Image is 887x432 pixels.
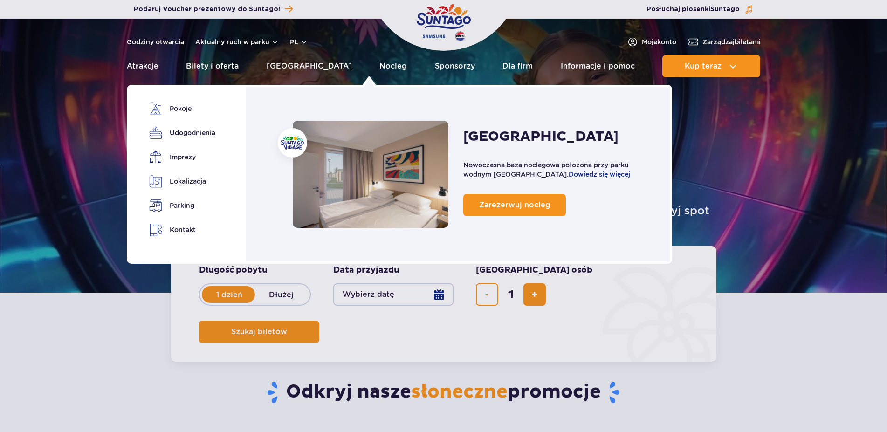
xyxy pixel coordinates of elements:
p: Nowoczesna baza noclegowa położona przy parku wodnym [GEOGRAPHIC_DATA]. [463,160,651,179]
a: Dla firm [502,55,533,77]
span: Kup teraz [685,62,722,70]
a: Bilety i oferta [186,55,239,77]
a: Godziny otwarcia [127,37,184,47]
a: Atrakcje [127,55,158,77]
a: Zarządzajbiletami [688,36,761,48]
button: pl [290,37,308,47]
a: Lokalizacja [149,175,212,188]
button: Kup teraz [662,55,760,77]
a: Nocleg [293,121,449,228]
span: Zarządzaj biletami [702,37,761,47]
h2: [GEOGRAPHIC_DATA] [463,128,619,145]
a: [GEOGRAPHIC_DATA] [267,55,352,77]
a: Zarezerwuj nocleg [463,194,566,216]
a: Kontakt [149,223,212,237]
a: Pokoje [149,102,212,115]
a: Parking [149,199,212,212]
a: Udogodnienia [149,126,212,139]
span: Zarezerwuj nocleg [479,200,550,209]
a: Imprezy [149,151,212,164]
a: Dowiedz się więcej [569,171,630,178]
a: Sponsorzy [435,55,475,77]
button: Aktualny ruch w parku [195,38,279,46]
a: Mojekonto [627,36,676,48]
span: Moje konto [642,37,676,47]
img: Suntago [281,136,304,150]
a: Informacje i pomoc [561,55,635,77]
a: Nocleg [379,55,407,77]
